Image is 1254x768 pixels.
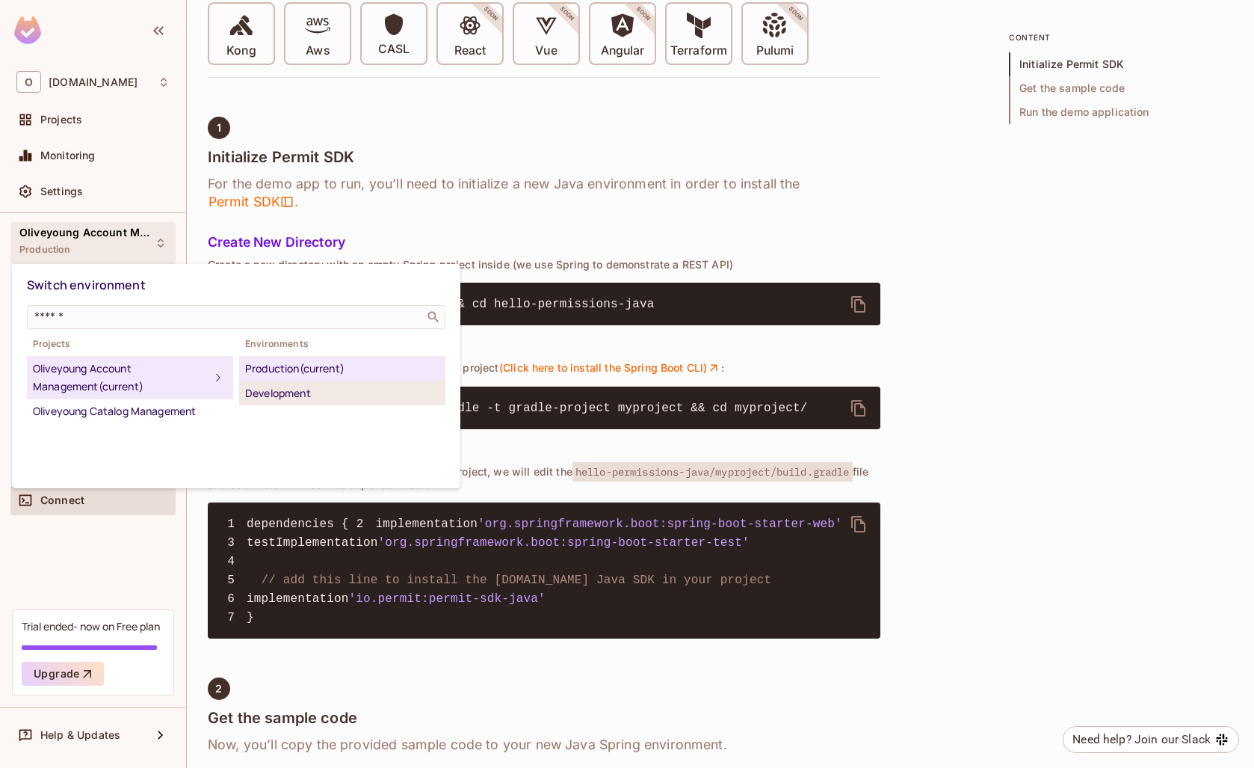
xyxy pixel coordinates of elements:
[33,360,209,396] div: Oliveyoung Account Management (current)
[1072,731,1211,749] div: Need help? Join our Slack
[245,384,439,402] div: Development
[33,402,227,420] div: Oliveyoung Catalog Management
[245,360,439,378] div: Production (current)
[239,338,445,350] span: Environments
[27,277,146,293] span: Switch environment
[27,338,233,350] span: Projects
